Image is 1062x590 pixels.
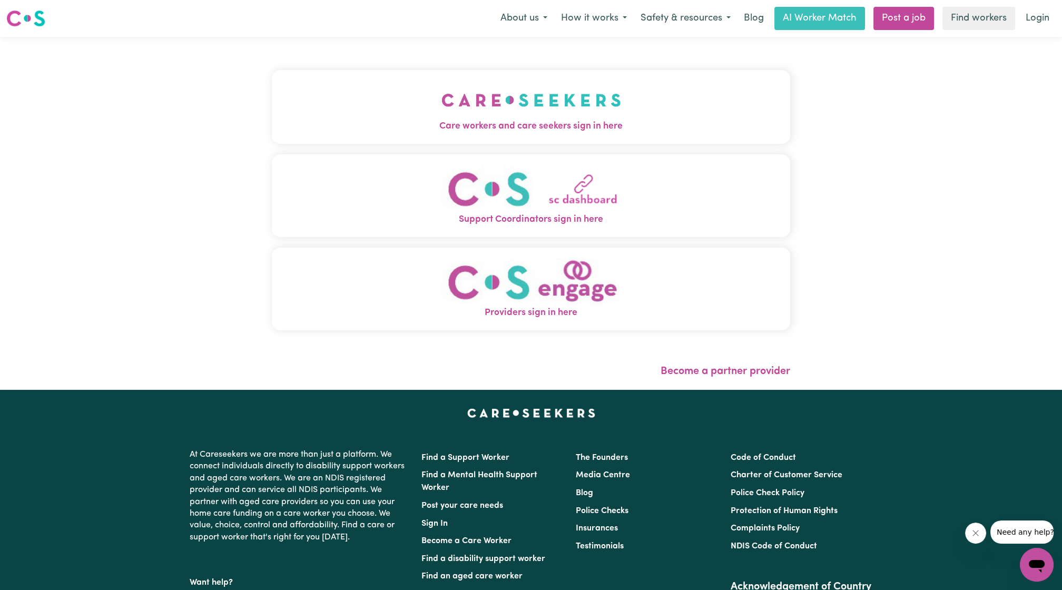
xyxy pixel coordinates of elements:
[576,471,630,479] a: Media Centre
[873,7,934,30] a: Post a job
[272,248,790,330] button: Providers sign in here
[272,120,790,133] span: Care workers and care seekers sign in here
[731,489,804,497] a: Police Check Policy
[272,306,790,320] span: Providers sign in here
[6,7,64,16] span: Need any help?
[421,572,523,581] a: Find an aged care worker
[576,454,628,462] a: The Founders
[774,7,865,30] a: AI Worker Match
[190,573,409,588] p: Want help?
[421,555,545,563] a: Find a disability support worker
[576,524,618,533] a: Insurances
[576,507,628,515] a: Police Checks
[272,154,790,237] button: Support Coordinators sign in here
[731,542,817,550] a: NDIS Code of Conduct
[467,409,595,417] a: Careseekers home page
[421,537,512,545] a: Become a Care Worker
[737,7,770,30] a: Blog
[421,501,503,510] a: Post your care needs
[731,524,800,533] a: Complaints Policy
[421,454,509,462] a: Find a Support Worker
[494,7,554,29] button: About us
[1020,548,1054,582] iframe: Button to launch messaging window
[554,7,634,29] button: How it works
[190,445,409,547] p: At Careseekers we are more than just a platform. We connect individuals directly to disability su...
[731,471,842,479] a: Charter of Customer Service
[634,7,737,29] button: Safety & resources
[6,9,45,28] img: Careseekers logo
[272,213,790,227] span: Support Coordinators sign in here
[421,471,537,492] a: Find a Mental Health Support Worker
[731,454,796,462] a: Code of Conduct
[421,519,448,528] a: Sign In
[942,7,1015,30] a: Find workers
[990,520,1054,544] iframe: Message from company
[576,489,593,497] a: Blog
[731,507,838,515] a: Protection of Human Rights
[661,366,790,377] a: Become a partner provider
[6,6,45,31] a: Careseekers logo
[576,542,624,550] a: Testimonials
[272,70,790,144] button: Care workers and care seekers sign in here
[965,523,986,544] iframe: Close message
[1019,7,1056,30] a: Login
